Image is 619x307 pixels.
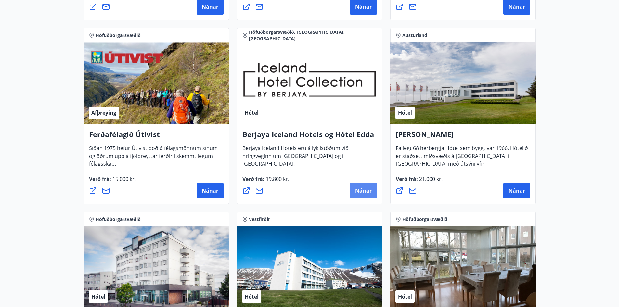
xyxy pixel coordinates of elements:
span: Nánar [355,3,372,10]
span: Berjaya Iceland Hotels eru á lykilstöðum við hringveginn um [GEOGRAPHIC_DATA] og í [GEOGRAPHIC_DA... [242,145,349,173]
span: Vestfirðir [249,216,270,223]
span: Nánar [202,3,218,10]
span: Hótel [91,293,105,300]
h4: Ferðafélagið Útivist [89,129,224,144]
span: Verð frá : [396,175,443,188]
button: Nánar [197,183,224,198]
span: Höfuðborgarsvæðið [402,216,447,223]
h4: [PERSON_NAME] [396,129,530,144]
h4: Berjaya Iceland Hotels og Hótel Edda [242,129,377,144]
span: Nánar [509,3,525,10]
span: 19.800 kr. [264,175,289,183]
span: Verð frá : [242,175,289,188]
span: Höfuðborgarsvæðið, [GEOGRAPHIC_DATA], [GEOGRAPHIC_DATA] [249,29,377,42]
span: Hótel [398,109,412,116]
span: Höfuðborgarsvæðið [96,32,141,39]
span: Nánar [202,187,218,194]
span: Nánar [509,187,525,194]
span: Afþreying [91,109,116,116]
span: Höfuðborgarsvæðið [96,216,141,223]
button: Nánar [503,183,530,198]
span: Hótel [245,293,259,300]
span: 15.000 kr. [111,175,136,183]
span: Hótel [398,293,412,300]
span: Síðan 1975 hefur Útivist boðið félagsmönnum sínum og öðrum upp á fjölbreyttar ferðir í skemmtileg... [89,145,218,173]
span: Hótel [245,109,259,116]
button: Nánar [350,183,377,198]
span: Fallegt 68 herbergja Hótel sem byggt var 1966. Hótelið er staðsett miðsvæðis á [GEOGRAPHIC_DATA] ... [396,145,528,180]
span: 21.000 kr. [418,175,443,183]
span: Austurland [402,32,427,39]
span: Verð frá : [89,175,136,188]
span: Nánar [355,187,372,194]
